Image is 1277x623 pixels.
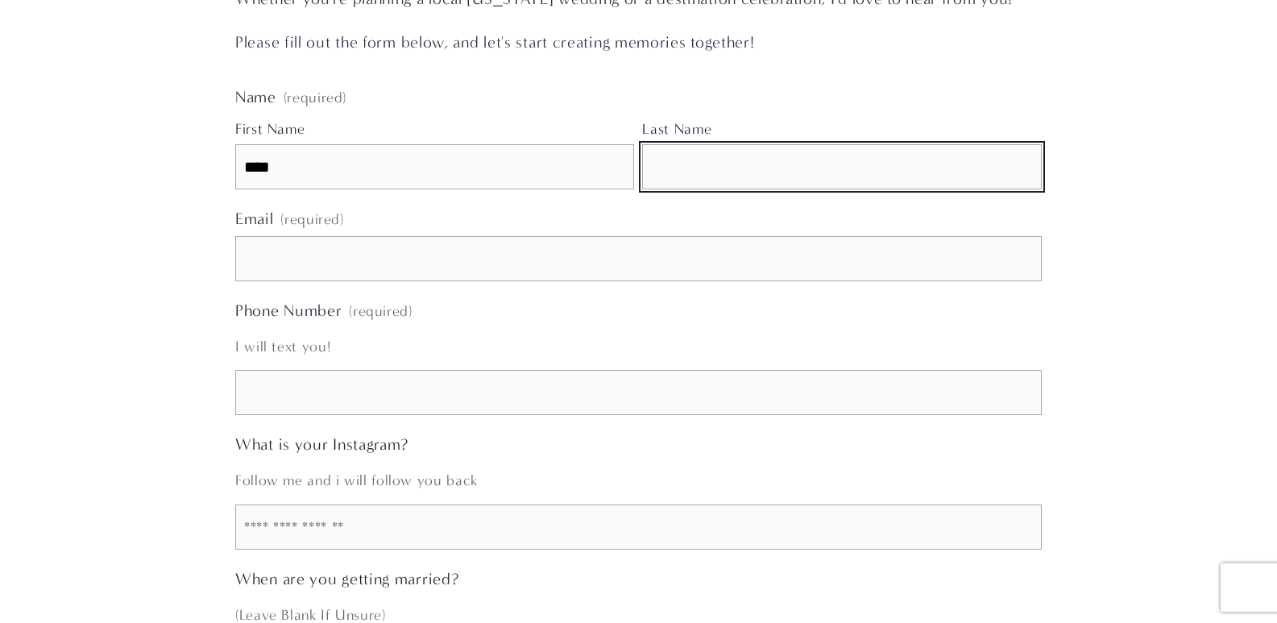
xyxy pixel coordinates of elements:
[280,208,343,233] span: (required)
[349,305,412,319] span: (required)
[235,328,413,368] p: I will text you!
[235,462,1042,501] p: Follow me and i will follow you back
[235,206,274,233] span: Email
[235,566,458,593] span: When are you getting married?
[235,118,634,144] div: First Name
[235,297,342,325] span: Phone Number
[235,431,408,459] span: What is your Instagram?
[235,29,1042,56] p: Please fill out the form below, and let's start creating memories together!
[284,91,346,106] span: (required)
[642,118,1041,144] div: Last Name
[235,84,276,111] span: Name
